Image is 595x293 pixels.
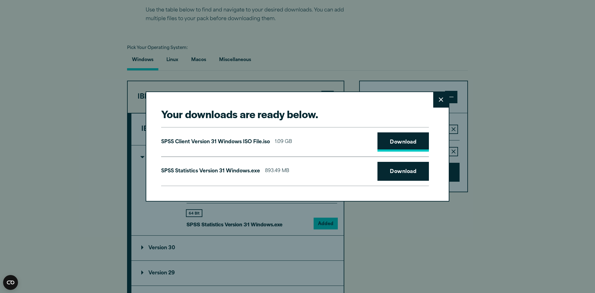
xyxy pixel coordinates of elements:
[265,167,289,176] span: 893.49 MB
[3,275,18,290] button: Open CMP widget
[161,107,429,121] h2: Your downloads are ready below.
[161,138,270,147] p: SPSS Client Version 31 Windows ISO File.iso
[161,167,260,176] p: SPSS Statistics Version 31 Windows.exe
[377,162,429,181] a: Download
[275,138,292,147] span: 1.09 GB
[377,132,429,152] a: Download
